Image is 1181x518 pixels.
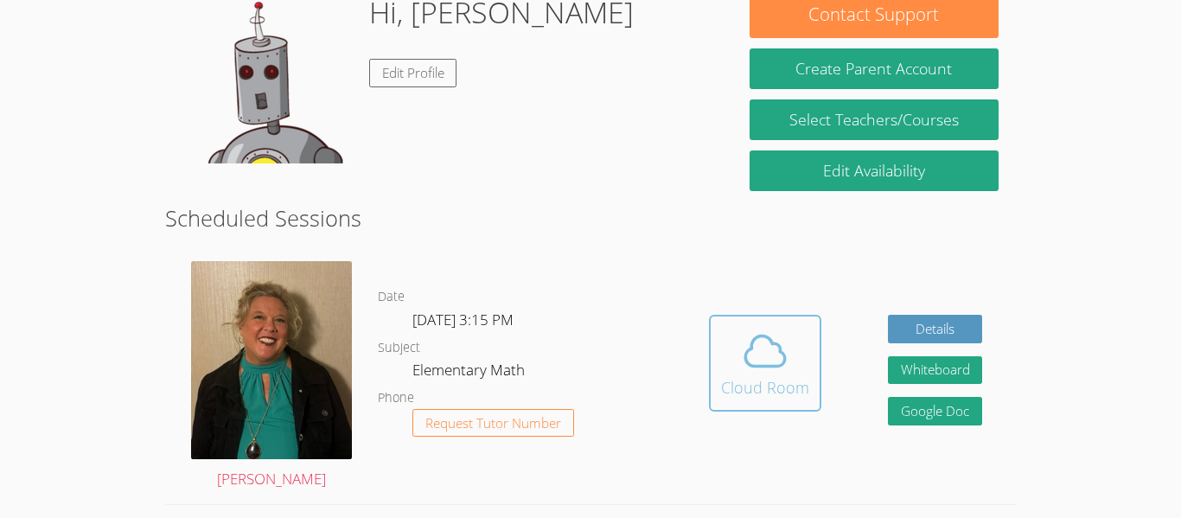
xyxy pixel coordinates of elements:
button: Cloud Room [709,315,821,412]
button: Request Tutor Number [412,409,574,438]
span: Request Tutor Number [425,417,561,430]
h2: Scheduled Sessions [165,201,1016,234]
button: Create Parent Account [750,48,999,89]
a: Edit Profile [369,59,457,87]
a: Edit Availability [750,150,999,191]
a: Google Doc [888,397,983,425]
dt: Subject [378,337,420,359]
a: Select Teachers/Courses [750,99,999,140]
dt: Phone [378,387,414,409]
span: [DATE] 3:15 PM [412,310,514,329]
img: IMG_0043.jpeg [191,261,352,459]
div: Cloud Room [721,375,809,400]
button: Whiteboard [888,356,983,385]
a: Details [888,315,983,343]
dd: Elementary Math [412,358,528,387]
a: [PERSON_NAME] [191,261,352,491]
dt: Date [378,286,405,308]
